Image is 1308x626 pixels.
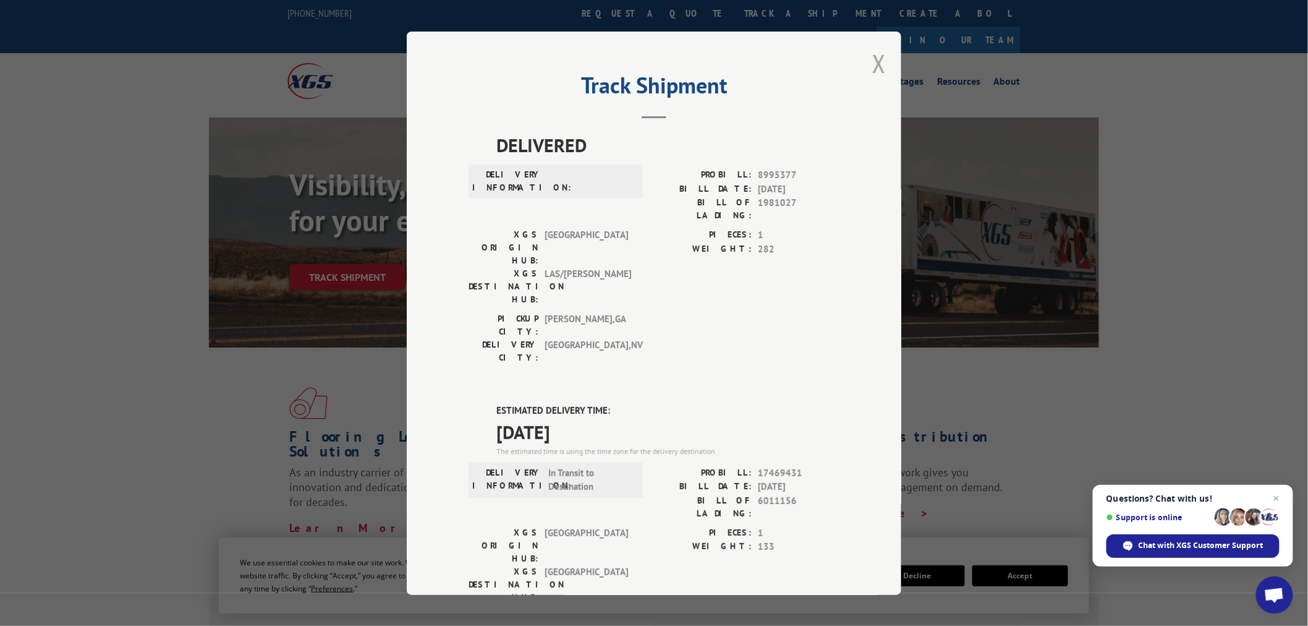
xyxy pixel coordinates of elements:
[758,242,839,256] span: 282
[1256,577,1293,614] a: Open chat
[496,418,839,445] span: [DATE]
[545,228,628,267] span: [GEOGRAPHIC_DATA]
[654,466,752,480] label: PROBILL:
[469,267,538,306] label: XGS DESTINATION HUB:
[469,526,538,565] label: XGS ORIGIN HUB:
[469,338,538,364] label: DELIVERY CITY:
[654,526,752,540] label: PIECES:
[758,540,839,554] span: 133
[654,182,752,196] label: BILL DATE:
[545,312,628,338] span: [PERSON_NAME] , GA
[496,131,839,159] span: DELIVERED
[545,267,628,306] span: LAS/[PERSON_NAME]
[758,182,839,196] span: [DATE]
[545,565,628,604] span: [GEOGRAPHIC_DATA]
[758,196,839,222] span: 1981027
[496,404,839,418] label: ESTIMATED DELIVERY TIME:
[758,466,839,480] span: 17469431
[654,494,752,520] label: BILL OF LADING:
[1139,540,1263,551] span: Chat with XGS Customer Support
[469,228,538,267] label: XGS ORIGIN HUB:
[758,168,839,182] span: 8995377
[496,445,839,457] div: The estimated time is using the time zone for the delivery destination.
[654,228,752,242] label: PIECES:
[1106,513,1210,522] span: Support is online
[654,242,752,256] label: WEIGHT:
[654,540,752,554] label: WEIGHT:
[469,77,839,100] h2: Track Shipment
[545,338,628,364] span: [GEOGRAPHIC_DATA] , NV
[1106,534,1280,558] span: Chat with XGS Customer Support
[654,480,752,494] label: BILL DATE:
[654,196,752,222] label: BILL OF LADING:
[758,526,839,540] span: 1
[469,312,538,338] label: PICKUP CITY:
[548,466,632,494] span: In Transit to Destination
[469,565,538,604] label: XGS DESTINATION HUB:
[545,526,628,565] span: [GEOGRAPHIC_DATA]
[654,168,752,182] label: PROBILL:
[472,168,542,194] label: DELIVERY INFORMATION:
[758,494,839,520] span: 6011156
[758,228,839,242] span: 1
[758,480,839,494] span: [DATE]
[1106,494,1280,504] span: Questions? Chat with us!
[472,466,542,494] label: DELIVERY INFORMATION:
[872,47,886,80] button: Close modal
